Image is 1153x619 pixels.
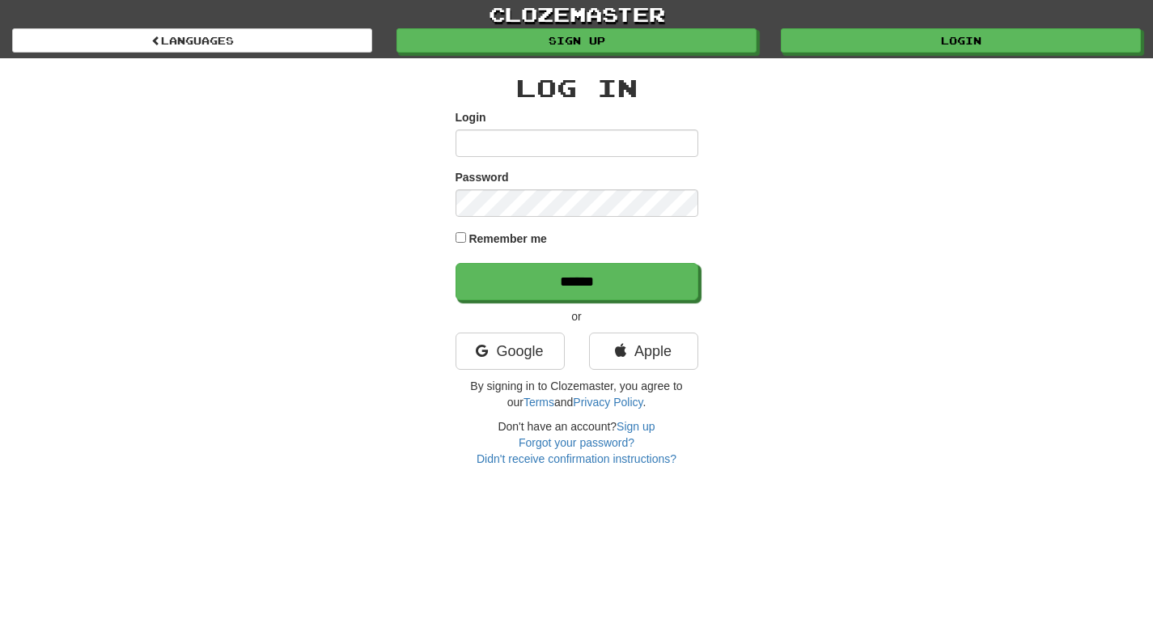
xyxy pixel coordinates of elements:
[456,169,509,185] label: Password
[589,333,698,370] a: Apple
[617,420,655,433] a: Sign up
[456,418,698,467] div: Don't have an account?
[524,396,554,409] a: Terms
[456,308,698,324] p: or
[456,74,698,101] h2: Log In
[12,28,372,53] a: Languages
[456,378,698,410] p: By signing in to Clozemaster, you agree to our and .
[573,396,642,409] a: Privacy Policy
[456,109,486,125] label: Login
[456,333,565,370] a: Google
[468,231,547,247] label: Remember me
[477,452,676,465] a: Didn't receive confirmation instructions?
[396,28,757,53] a: Sign up
[519,436,634,449] a: Forgot your password?
[781,28,1141,53] a: Login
